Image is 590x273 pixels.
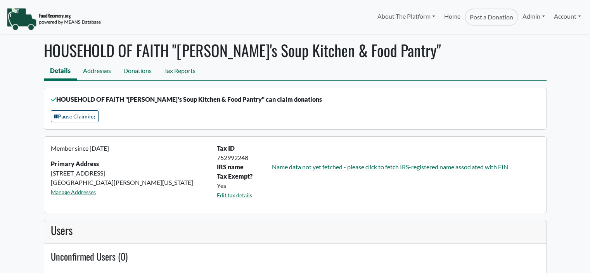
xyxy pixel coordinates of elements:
[51,95,539,104] p: HOUSEHOLD OF FAITH "[PERSON_NAME]'s Soup Kitchen & Food Pantry" can claim donations
[217,163,244,170] strong: IRS name
[51,144,208,153] p: Member since [DATE]
[46,144,212,206] div: [STREET_ADDRESS] [GEOGRAPHIC_DATA][PERSON_NAME][US_STATE]
[272,163,508,170] a: Name data not yet fetched - please click to fetch IRS-registered name associated with EIN
[51,251,539,262] h4: Unconfirmed Users (0)
[44,41,547,59] h1: HOUSEHOLD OF FAITH "[PERSON_NAME]'s Soup Kitchen & Food Pantry"
[212,181,544,190] div: Yes
[465,9,518,26] a: Post a Donation
[44,63,77,80] a: Details
[51,110,99,122] button: Pause Claiming
[217,144,235,152] b: Tax ID
[373,9,439,24] a: About The Platform
[439,9,464,26] a: Home
[217,172,253,180] b: Tax Exempt?
[51,160,99,167] strong: Primary Address
[77,63,117,80] a: Addresses
[518,9,549,24] a: Admin
[117,63,158,80] a: Donations
[51,224,539,237] h3: Users
[7,7,101,31] img: NavigationLogo_FoodRecovery-91c16205cd0af1ed486a0f1a7774a6544ea792ac00100771e7dd3ec7c0e58e41.png
[550,9,585,24] a: Account
[212,153,544,162] div: 752992248
[158,63,202,80] a: Tax Reports
[217,192,252,198] a: Edit tax details
[51,189,96,195] a: Manage Addresses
